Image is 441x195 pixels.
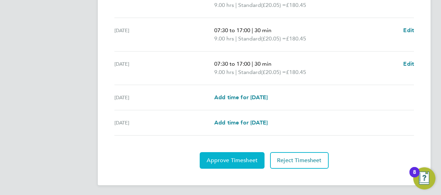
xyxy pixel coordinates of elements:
[413,167,435,189] button: Open Resource Center, 8 new notifications
[254,61,271,67] span: 30 min
[214,27,250,34] span: 07:30 to 17:00
[235,35,237,42] span: |
[286,35,306,42] span: £180.45
[238,35,261,43] span: Standard
[214,61,250,67] span: 07:30 to 17:00
[254,27,271,34] span: 30 min
[403,26,414,35] a: Edit
[235,69,237,75] span: |
[214,69,234,75] span: 9.00 hrs
[214,119,268,126] span: Add time for [DATE]
[214,119,268,127] a: Add time for [DATE]
[207,157,258,164] span: Approve Timesheet
[214,93,268,102] a: Add time for [DATE]
[261,2,286,8] span: (£20.05) =
[252,61,253,67] span: |
[252,27,253,34] span: |
[270,152,329,169] button: Reject Timesheet
[261,35,286,42] span: (£20.05) =
[238,1,261,9] span: Standard
[214,2,234,8] span: 9.00 hrs
[214,94,268,101] span: Add time for [DATE]
[235,2,237,8] span: |
[277,157,322,164] span: Reject Timesheet
[286,2,306,8] span: £180.45
[114,26,214,43] div: [DATE]
[200,152,265,169] button: Approve Timesheet
[261,69,286,75] span: (£20.05) =
[114,60,214,76] div: [DATE]
[403,27,414,34] span: Edit
[413,172,416,181] div: 8
[238,68,261,76] span: Standard
[214,35,234,42] span: 9.00 hrs
[114,119,214,127] div: [DATE]
[286,69,306,75] span: £180.45
[114,93,214,102] div: [DATE]
[403,61,414,67] span: Edit
[403,60,414,68] a: Edit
